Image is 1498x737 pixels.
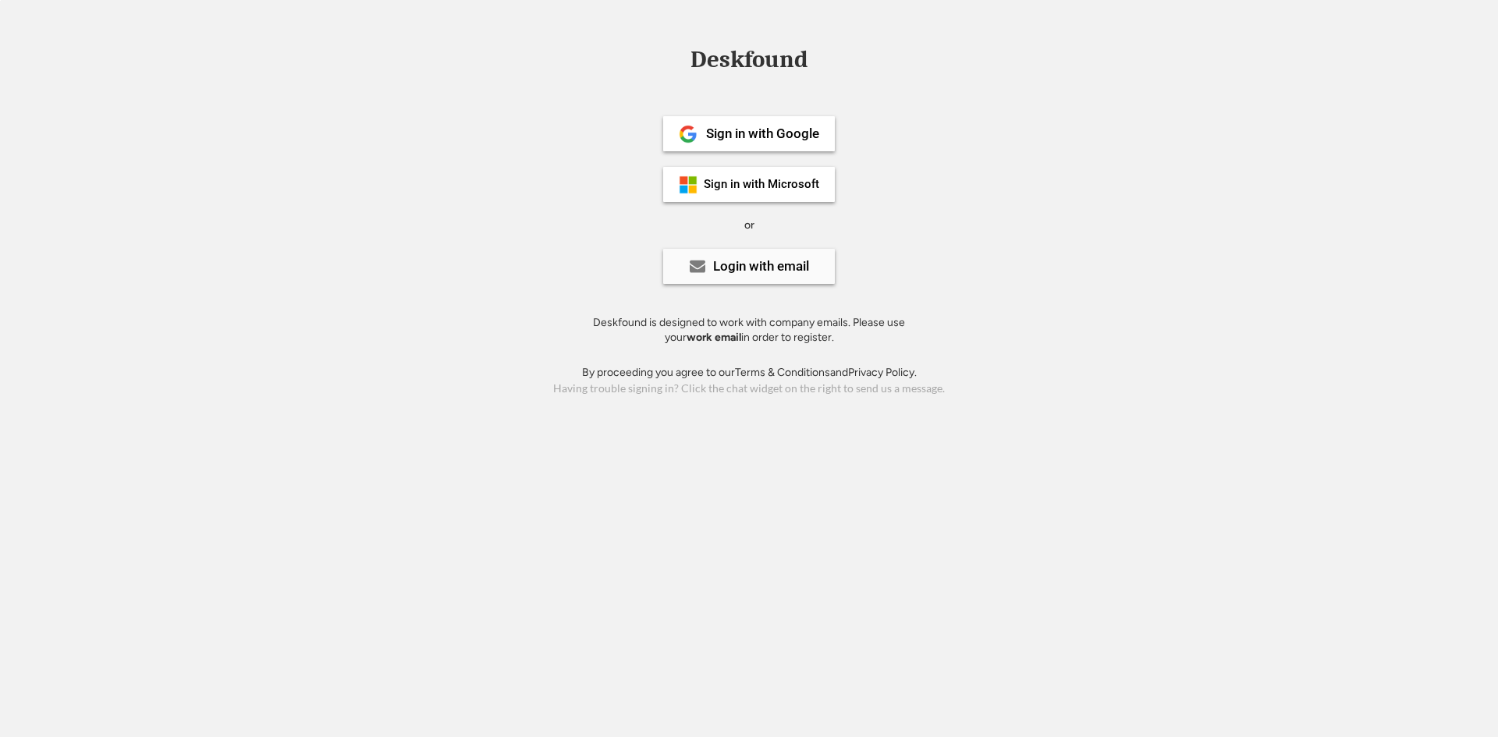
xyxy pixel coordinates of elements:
img: 1024px-Google__G__Logo.svg.png [679,125,698,144]
div: Sign in with Microsoft [704,179,819,190]
div: or [744,218,754,233]
strong: work email [687,331,741,344]
a: Terms & Conditions [735,366,830,379]
a: Privacy Policy. [848,366,917,379]
div: Sign in with Google [706,127,819,140]
div: Deskfound is designed to work with company emails. Please use your in order to register. [573,315,925,345]
img: ms-symbollockup_mssymbol_19.png [679,175,698,194]
div: Deskfound [683,48,815,72]
div: Login with email [713,260,809,273]
div: By proceeding you agree to our and [582,365,917,381]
